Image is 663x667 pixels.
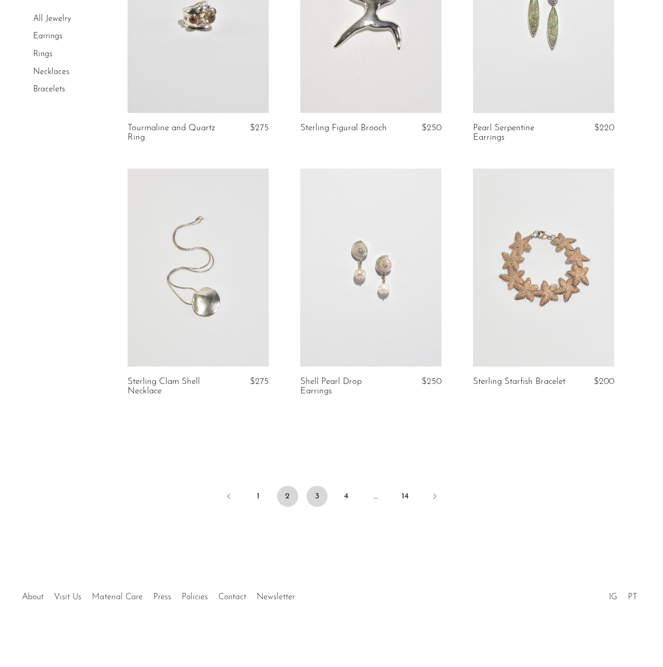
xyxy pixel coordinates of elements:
span: $200 [594,377,614,386]
a: Earrings [33,33,62,41]
a: Sterling Starfish Bracelet [473,377,565,387]
a: Visit Us [54,593,81,601]
a: Sterling Clam Shell Necklace [128,377,220,397]
span: $275 [250,123,269,132]
a: Material Care [92,593,143,601]
span: $220 [594,123,614,132]
a: 1 [248,486,269,507]
a: About [22,593,44,601]
a: Sterling Figural Brooch [300,123,387,133]
a: 14 [395,486,416,507]
a: Previous [218,486,239,509]
span: $275 [250,377,269,386]
a: Rings [33,50,52,58]
a: 3 [307,486,328,507]
ul: Quick links [17,585,300,605]
a: Contact [218,593,246,601]
a: Pearl Serpentine Earrings [473,123,565,143]
ul: Social Medias [604,585,643,605]
a: All Jewelry [33,15,71,23]
span: $250 [422,377,441,386]
a: Bracelets [33,85,65,93]
a: IG [609,593,617,601]
a: Shell Pearl Drop Earrings [300,377,393,397]
a: Tourmaline and Quartz Ring [128,123,220,143]
a: Next [424,486,445,509]
a: Necklaces [33,68,69,76]
a: Policies [182,593,208,601]
span: $250 [422,123,441,132]
a: 4 [336,486,357,507]
a: Press [153,593,171,601]
span: … [365,486,386,507]
a: PT [628,593,637,601]
span: 2 [277,486,298,507]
